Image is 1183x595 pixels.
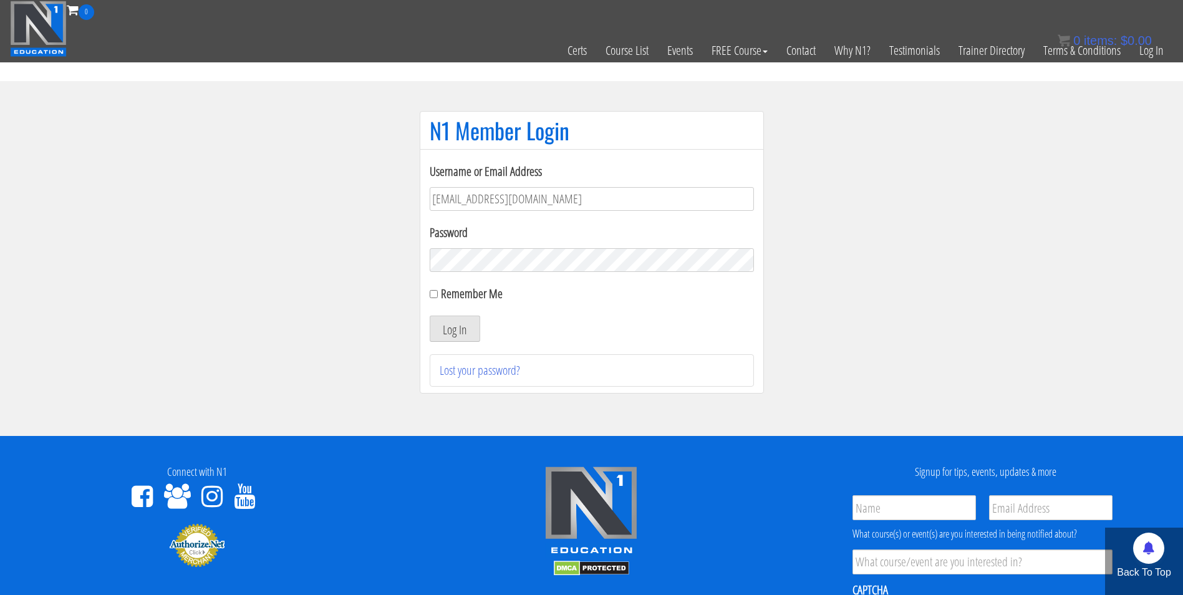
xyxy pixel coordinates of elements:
[702,20,777,81] a: FREE Course
[79,4,94,20] span: 0
[1073,34,1080,47] span: 0
[430,162,754,181] label: Username or Email Address
[852,526,1113,541] div: What course(s) or event(s) are you interested in being notified about?
[798,466,1174,478] h4: Signup for tips, events, updates & more
[1121,34,1127,47] span: $
[989,495,1113,520] input: Email Address
[440,362,520,379] a: Lost your password?
[1058,34,1152,47] a: 0 items: $0.00
[658,20,702,81] a: Events
[554,561,629,576] img: DMCA.com Protection Status
[441,285,503,302] label: Remember Me
[1105,565,1183,580] p: Back To Top
[1034,20,1130,81] a: Terms & Conditions
[1121,34,1152,47] bdi: 0.00
[169,523,225,568] img: Authorize.Net Merchant - Click to Verify
[596,20,658,81] a: Course List
[777,20,825,81] a: Contact
[852,549,1113,574] input: What course/event are you interested in?
[430,118,754,143] h1: N1 Member Login
[1058,34,1070,47] img: icon11.png
[1130,20,1173,81] a: Log In
[67,1,94,18] a: 0
[430,316,480,342] button: Log In
[949,20,1034,81] a: Trainer Directory
[1084,34,1117,47] span: items:
[9,466,385,478] h4: Connect with N1
[544,466,638,558] img: n1-edu-logo
[10,1,67,57] img: n1-education
[825,20,880,81] a: Why N1?
[430,223,754,242] label: Password
[852,495,976,520] input: Name
[880,20,949,81] a: Testimonials
[558,20,596,81] a: Certs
